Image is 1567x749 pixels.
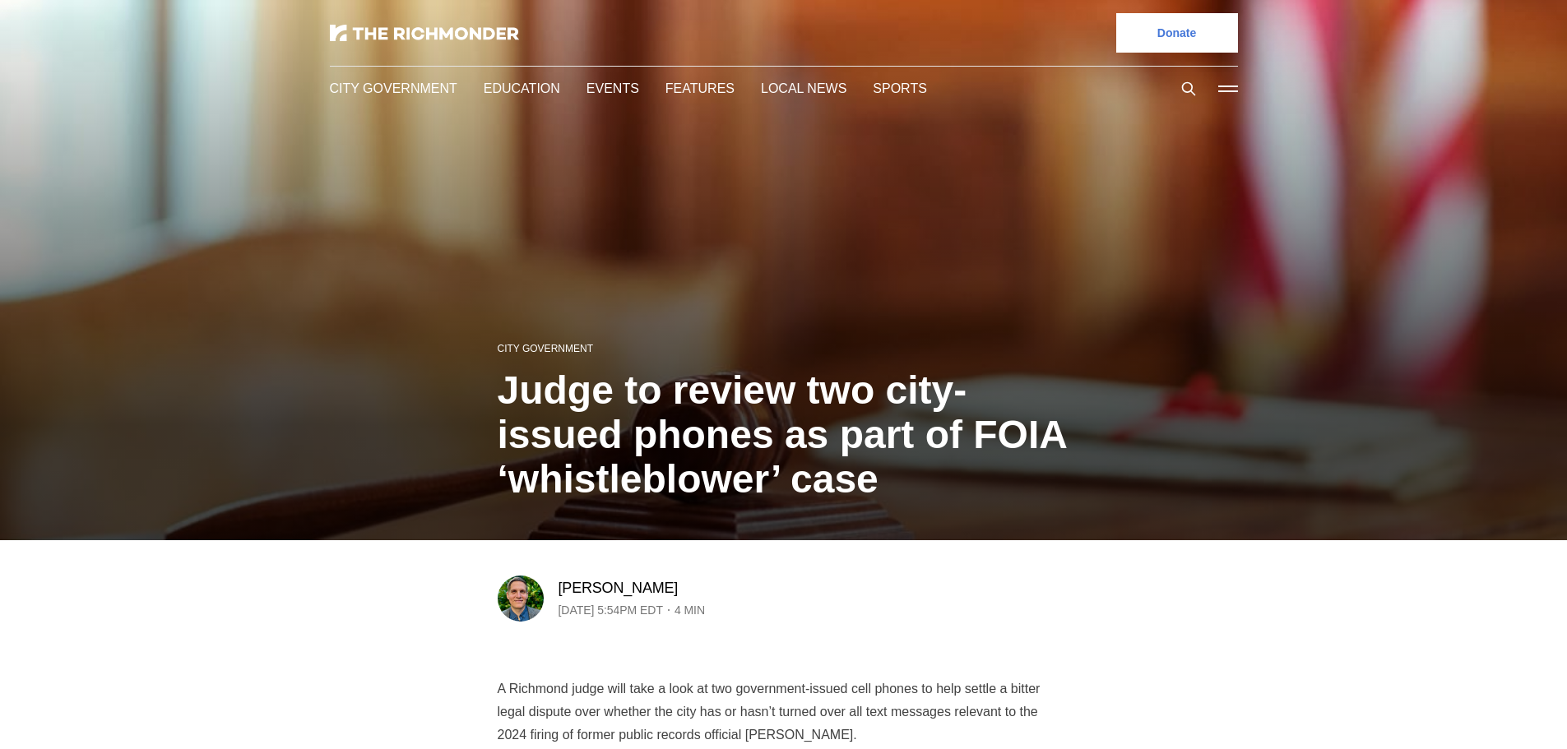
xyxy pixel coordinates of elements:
a: City Government [330,79,453,98]
h1: Judge to review two city-issued phones as part of FOIA ‘whistleblower’ case [498,368,1070,502]
iframe: portal-trigger [1428,668,1567,749]
a: Events [582,79,631,98]
a: Education [480,79,556,98]
p: A Richmond judge will take a look at two government-issued cell phones to help settle a bitter le... [498,677,1070,747]
a: Local News [748,79,829,98]
img: The Richmonder [330,25,519,41]
span: 4 min [680,600,713,620]
time: [DATE] 5:54PM EDT [559,600,669,620]
a: Sports [855,79,906,98]
button: Search this site [1176,76,1201,101]
a: City Government [498,341,588,355]
a: Features [657,79,721,98]
a: [PERSON_NAME] [559,578,680,598]
a: Donate [1116,13,1238,53]
img: Graham Moomaw [498,576,544,622]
